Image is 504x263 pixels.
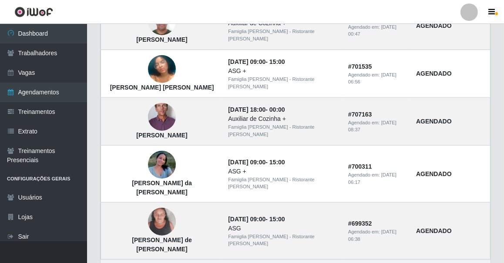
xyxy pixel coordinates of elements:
strong: # 701535 [348,63,372,70]
img: Maria de Fátima da Silva [148,203,176,240]
strong: AGENDADO [416,170,452,177]
strong: # 707163 [348,111,372,118]
time: 15:00 [269,159,285,166]
strong: AGENDADO [416,227,452,234]
strong: # 700311 [348,163,372,170]
div: Auxiliar de Cozinha + [228,114,338,123]
strong: - [228,159,285,166]
time: [DATE] 09:00 [228,216,265,223]
div: Famiglia [PERSON_NAME] - Ristorante [PERSON_NAME] [228,76,338,90]
img: Juliani Cristina Fidelis da Silva [148,45,176,94]
div: Famiglia [PERSON_NAME] - Ristorante [PERSON_NAME] [228,176,338,191]
strong: AGENDADO [416,70,452,77]
div: Famiglia [PERSON_NAME] - Ristorante [PERSON_NAME] [228,28,338,43]
time: [DATE] 18:00 [228,106,265,113]
strong: - [228,106,285,113]
time: 15:00 [269,58,285,65]
time: [DATE] 09:00 [228,159,265,166]
strong: [PERSON_NAME] [136,132,187,139]
div: Famiglia [PERSON_NAME] - Ristorante [PERSON_NAME] [228,123,338,138]
strong: [PERSON_NAME] de [PERSON_NAME] [132,236,192,253]
img: CoreUI Logo [14,7,53,17]
div: ASG + [228,167,338,176]
strong: [PERSON_NAME] da [PERSON_NAME] [132,180,192,196]
strong: [PERSON_NAME] [136,36,187,43]
div: Agendado em: [348,171,406,186]
div: Agendado em: [348,23,406,38]
div: Agendado em: [348,228,406,243]
div: ASG + [228,67,338,76]
div: ASG [228,224,338,233]
div: Famiglia [PERSON_NAME] - Ristorante [PERSON_NAME] [228,233,338,248]
time: 00:00 [269,106,285,113]
time: 15:00 [269,216,285,223]
strong: - [228,58,285,65]
div: Agendado em: [348,71,406,86]
strong: # 699352 [348,220,372,227]
img: Jonas Batista Porpino [148,89,176,146]
time: [DATE] 09:00 [228,58,265,65]
strong: - [228,216,285,223]
time: [DATE] 06:17 [348,172,396,185]
div: Agendado em: [348,119,406,134]
img: Ivanira marques da Silva Santos [148,146,176,183]
strong: AGENDADO [416,22,452,29]
strong: [PERSON_NAME] [PERSON_NAME] [110,84,214,91]
time: [DATE] 06:38 [348,229,396,242]
strong: AGENDADO [416,118,452,125]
